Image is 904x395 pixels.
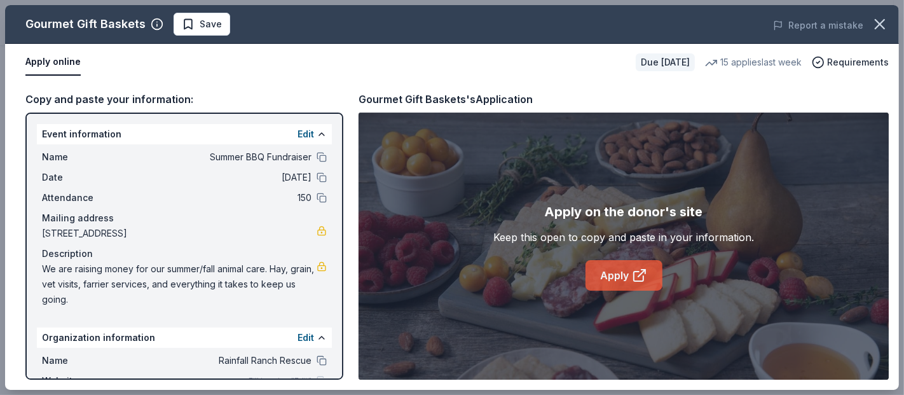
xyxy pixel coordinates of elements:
[127,170,312,185] span: [DATE]
[359,91,533,107] div: Gourmet Gift Baskets's Application
[42,226,317,241] span: [STREET_ADDRESS]
[773,18,863,33] button: Report a mistake
[298,127,314,142] button: Edit
[493,230,754,245] div: Keep this open to copy and paste in your information.
[42,149,127,165] span: Name
[42,211,327,226] div: Mailing address
[636,53,695,71] div: Due [DATE]
[586,260,662,291] a: Apply
[25,91,343,107] div: Copy and paste your information:
[42,190,127,205] span: Attendance
[705,55,802,70] div: 15 applies last week
[37,124,332,144] div: Event information
[545,202,703,222] div: Apply on the donor's site
[827,55,889,70] span: Requirements
[25,14,146,34] div: Gourmet Gift Baskets
[174,13,230,36] button: Save
[249,376,312,386] span: Fill in using "Edit"
[127,149,312,165] span: Summer BBQ Fundraiser
[127,353,312,368] span: Rainfall Ranch Rescue
[200,17,222,32] span: Save
[42,261,317,307] span: We are raising money for our summer/fall animal care. Hay, grain, vet visits, farrier services, a...
[25,49,81,76] button: Apply online
[42,353,127,368] span: Name
[42,246,327,261] div: Description
[127,190,312,205] span: 150
[42,170,127,185] span: Date
[298,330,314,345] button: Edit
[42,373,127,389] span: Website
[37,328,332,348] div: Organization information
[812,55,889,70] button: Requirements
